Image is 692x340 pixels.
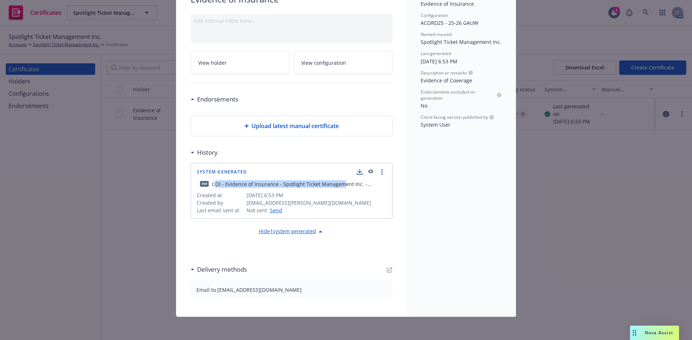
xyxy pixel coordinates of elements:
h3: Endorsements [197,95,238,104]
span: pdf [200,181,209,186]
span: Add internal notes here... [194,17,256,24]
div: Email to [EMAIL_ADDRESS][DOMAIN_NAME] [196,286,302,294]
span: System Generated [197,170,247,174]
span: System User [421,121,451,128]
span: Evidence of Coverage [421,77,472,84]
a: View configuration [294,51,392,74]
div: Upload latest manual certificate [191,115,392,136]
span: [EMAIL_ADDRESS][PERSON_NAME][DOMAIN_NAME] [247,199,387,207]
span: Configuration [421,12,448,18]
div: Delivery methods [191,265,247,274]
span: Created by [197,199,244,207]
div: Endorsements [191,95,238,104]
span: Last email sent at [197,207,244,214]
button: Nova Assist [630,326,679,340]
span: Upload latest manual certificate [252,122,339,130]
span: ACORD25 - 25-26 GAUW [421,19,478,26]
a: more [378,168,386,176]
span: [DATE] 6:53 PM [421,58,457,65]
span: Created at [197,191,244,199]
div: Hide 1 system generated [259,227,325,236]
div: Drag to move [630,326,639,340]
span: Not sent [247,207,267,214]
h3: Delivery methods [197,265,247,274]
a: View holder [191,51,289,74]
span: Endorsements excluded on generation [421,89,496,101]
h3: History [197,148,218,157]
div: History [191,148,218,157]
span: [DATE] 6:53 PM [247,191,387,199]
span: Client-facing version published by [421,114,488,120]
span: Named insured [421,31,452,37]
span: View configuration [301,59,346,67]
a: Send [267,207,282,214]
div: COI - Evidence of Insurance - Spotlight Ticket Management Inc. - fillable.pdf [212,180,386,188]
span: Evidence of Insurance [421,0,474,7]
span: Last generated [421,50,451,56]
span: Description or remarks [421,70,467,76]
span: Nova Assist [645,330,673,336]
span: Spotlight Ticket Management Inc. [421,38,501,45]
span: No [421,102,427,109]
span: View holder [198,59,227,67]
